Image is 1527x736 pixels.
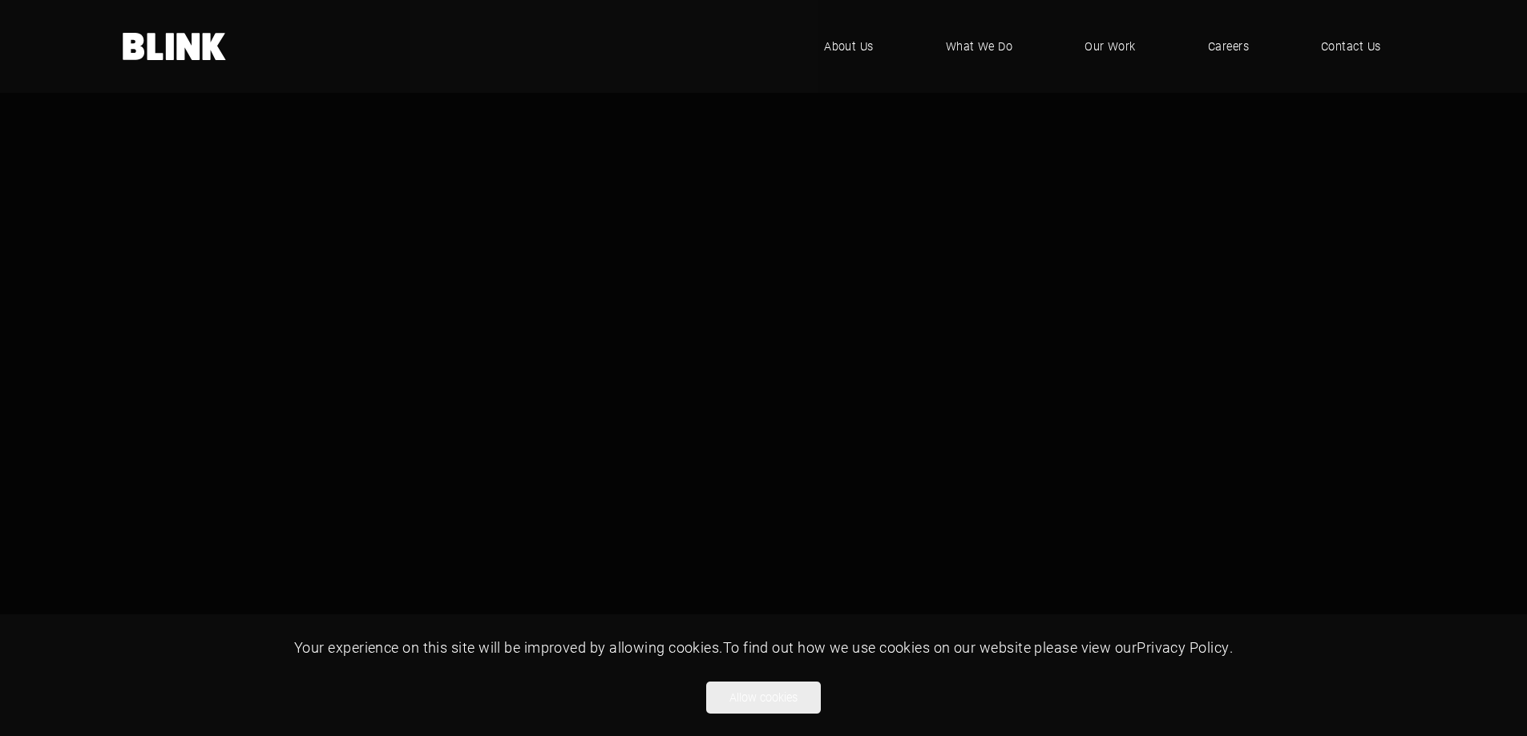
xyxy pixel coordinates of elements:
span: Careers [1208,38,1249,55]
span: Contact Us [1321,38,1381,55]
span: About Us [824,38,874,55]
a: What We Do [922,22,1037,70]
a: Our Work [1060,22,1160,70]
a: Contact Us [1297,22,1405,70]
span: Your experience on this site will be improved by allowing cookies. To find out how we use cookies... [294,637,1233,657]
span: Our Work [1085,38,1136,55]
a: Home [123,33,227,60]
a: Careers [1184,22,1273,70]
a: Privacy Policy [1137,637,1229,657]
a: About Us [800,22,898,70]
span: What We Do [946,38,1013,55]
button: Allow cookies [706,682,821,714]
